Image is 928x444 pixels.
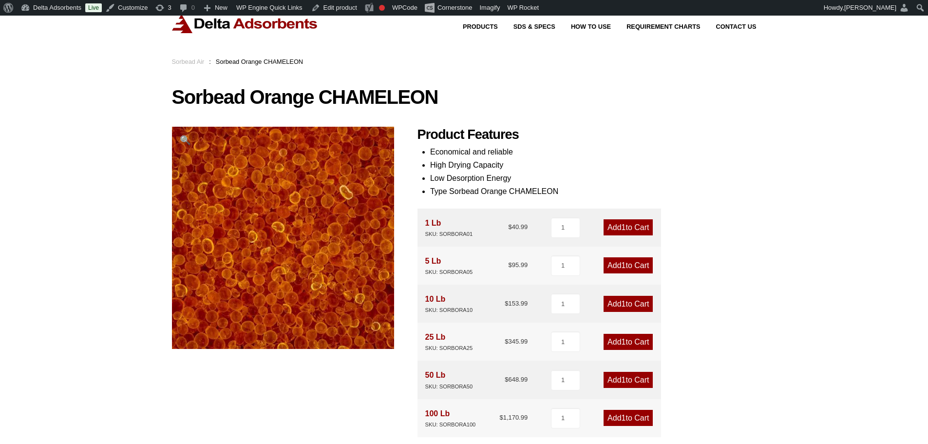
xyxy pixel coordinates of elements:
[505,300,508,307] span: $
[499,414,503,421] span: $
[172,87,757,107] h1: Sorbead Orange CHAMELEON
[425,344,473,353] div: SKU: SORBORA25
[508,223,528,231] bdi: 40.99
[498,24,555,30] a: SDS & SPECS
[508,261,528,269] bdi: 95.99
[430,158,757,172] li: High Drying Capacity
[180,135,191,145] span: 🔍
[505,300,528,307] bdi: 153.99
[622,223,626,232] span: 1
[463,24,498,30] span: Products
[505,338,528,345] bdi: 345.99
[508,223,511,231] span: $
[172,127,199,154] a: View full-screen image gallery
[447,24,498,30] a: Products
[604,296,653,312] a: Add1to Cart
[499,414,528,421] bdi: 1,170.99
[622,414,626,422] span: 1
[604,257,653,273] a: Add1to Cart
[425,216,473,239] div: 1 Lb
[209,58,211,65] span: :
[604,410,653,426] a: Add1to Cart
[508,261,511,269] span: $
[425,330,473,353] div: 25 Lb
[430,172,757,185] li: Low Desorption Energy
[622,261,626,270] span: 1
[555,24,611,30] a: How to Use
[85,3,102,12] a: Live
[216,58,303,65] span: Sorbead Orange CHAMELEON
[425,420,476,429] div: SKU: SORBORA100
[425,306,473,315] div: SKU: SORBORA10
[571,24,611,30] span: How to Use
[604,334,653,350] a: Add1to Cart
[172,14,318,33] img: Delta Adsorbents
[604,372,653,388] a: Add1to Cart
[379,5,385,11] div: Needs improvement
[513,24,555,30] span: SDS & SPECS
[425,254,473,277] div: 5 Lb
[622,376,626,384] span: 1
[716,24,757,30] span: Contact Us
[701,24,757,30] a: Contact Us
[425,407,476,429] div: 100 Lb
[505,376,508,383] span: $
[505,376,528,383] bdi: 648.99
[604,219,653,235] a: Add1to Cart
[425,368,473,391] div: 50 Lb
[844,4,896,11] span: [PERSON_NAME]
[425,292,473,315] div: 10 Lb
[425,230,473,239] div: SKU: SORBORA01
[417,127,757,143] h2: Product Features
[505,338,508,345] span: $
[425,268,473,277] div: SKU: SORBORA05
[430,185,757,198] li: Type Sorbead Orange CHAMELEON
[611,24,700,30] a: Requirement Charts
[626,24,700,30] span: Requirement Charts
[172,58,205,65] a: Sorbead Air
[430,145,757,158] li: Economical and reliable
[425,382,473,391] div: SKU: SORBORA50
[622,300,626,308] span: 1
[622,338,626,346] span: 1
